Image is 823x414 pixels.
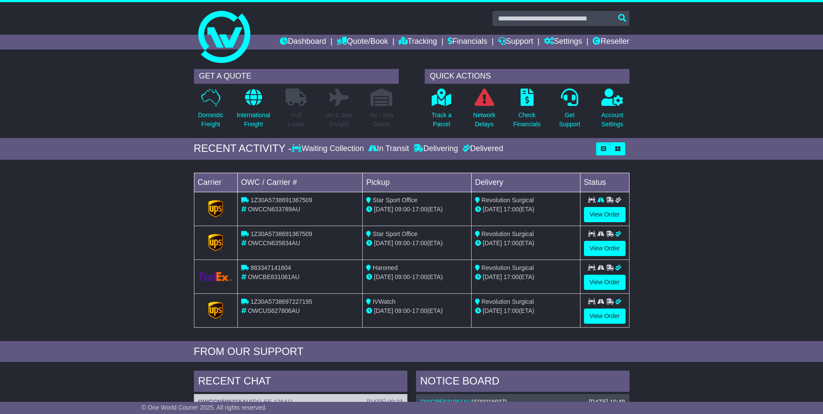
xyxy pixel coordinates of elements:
span: 17:00 [412,206,427,213]
img: GetCarrierServiceLogo [200,272,232,281]
span: 17:00 [412,273,427,280]
span: OWCCN633789AU [248,206,300,213]
a: AccountSettings [601,88,624,134]
div: RECENT CHAT [194,371,407,394]
a: Track aParcel [431,88,452,134]
p: Get Support [559,111,580,129]
span: Revolution Surgical [482,197,534,204]
a: Tracking [399,35,437,49]
span: 09:00 [395,240,410,246]
span: 883347141604 [250,264,291,271]
p: International Freight [237,111,270,129]
div: - (ETA) [366,273,468,282]
div: (ETA) [475,306,577,315]
span: 1Z30A5738691367509 [250,230,312,237]
td: Delivery [471,173,580,192]
span: 17:00 [412,307,427,314]
td: Carrier [194,173,237,192]
span: [DATE] [374,273,393,280]
div: Delivering [411,144,460,154]
a: InternationalFreight [236,88,271,134]
span: Revolution Surgical [482,298,534,305]
div: Waiting Collection [292,144,366,154]
div: RECENT ACTIVITY - [194,142,292,155]
a: DomesticFreight [197,88,223,134]
p: Domestic Freight [198,111,223,129]
span: Haromed [373,264,398,271]
img: GetCarrierServiceLogo [208,234,223,251]
a: OWCBE631061AU [420,398,472,405]
span: S00016937 [474,398,505,405]
span: Star Sport Office [373,230,417,237]
div: Delivered [460,144,503,154]
a: Financials [448,35,487,49]
span: [DATE] [483,240,502,246]
span: 17:00 [504,240,519,246]
a: View Order [584,275,626,290]
div: (ETA) [475,205,577,214]
span: 09:00 [395,307,410,314]
div: (ETA) [475,273,577,282]
span: 17:00 [504,307,519,314]
p: Air & Sea Freight [326,111,352,129]
span: 17:00 [504,206,519,213]
p: Check Financials [513,111,541,129]
a: View Order [584,309,626,324]
div: [DATE] 09:23 [367,398,403,406]
div: - (ETA) [366,239,468,248]
span: 17:00 [412,240,427,246]
a: Dashboard [280,35,326,49]
span: Revolution Surgical [482,264,534,271]
div: - (ETA) [366,306,468,315]
td: Status [580,173,629,192]
a: View Order [584,241,626,256]
p: Network Delays [473,111,495,129]
a: View Order [584,207,626,222]
span: PO-EE-12641 [253,398,291,405]
span: 1Z30A5738697227195 [250,298,312,305]
div: [DATE] 10:49 [589,398,625,406]
td: Pickup [363,173,472,192]
span: IVWatch [373,298,395,305]
span: OWCCN635834AU [248,240,300,246]
p: Account Settings [601,111,623,129]
a: OWCCN596315AU [198,398,251,405]
p: Track a Parcel [432,111,452,129]
span: 09:00 [395,206,410,213]
div: In Transit [366,144,411,154]
span: [DATE] [374,307,393,314]
div: ( ) [420,398,625,406]
a: GetSupport [558,88,580,134]
div: (ETA) [475,239,577,248]
span: OWCUS627806AU [248,307,300,314]
p: Full Loads [285,111,307,129]
td: OWC / Carrier # [237,173,363,192]
img: GetCarrierServiceLogo [208,302,223,319]
div: FROM OUR SUPPORT [194,345,630,358]
div: ( ) [198,398,403,406]
span: [DATE] [374,240,393,246]
p: Air / Sea Depot [370,111,393,129]
a: Quote/Book [337,35,388,49]
a: Reseller [593,35,629,49]
div: - (ETA) [366,205,468,214]
img: GetCarrierServiceLogo [208,200,223,217]
span: Revolution Surgical [482,230,534,237]
span: 09:00 [395,273,410,280]
a: Settings [544,35,582,49]
div: QUICK ACTIONS [425,69,630,84]
span: 1Z30A5738691367509 [250,197,312,204]
span: © One World Courier 2025. All rights reserved. [141,404,267,411]
div: GET A QUOTE [194,69,399,84]
span: OWCBE631061AU [248,273,299,280]
a: CheckFinancials [513,88,541,134]
span: Star Sport Office [373,197,417,204]
span: [DATE] [374,206,393,213]
span: [DATE] [483,273,502,280]
a: Support [498,35,533,49]
span: [DATE] [483,307,502,314]
div: NOTICE BOARD [416,371,630,394]
span: 17:00 [504,273,519,280]
a: NetworkDelays [472,88,495,134]
span: [DATE] [483,206,502,213]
